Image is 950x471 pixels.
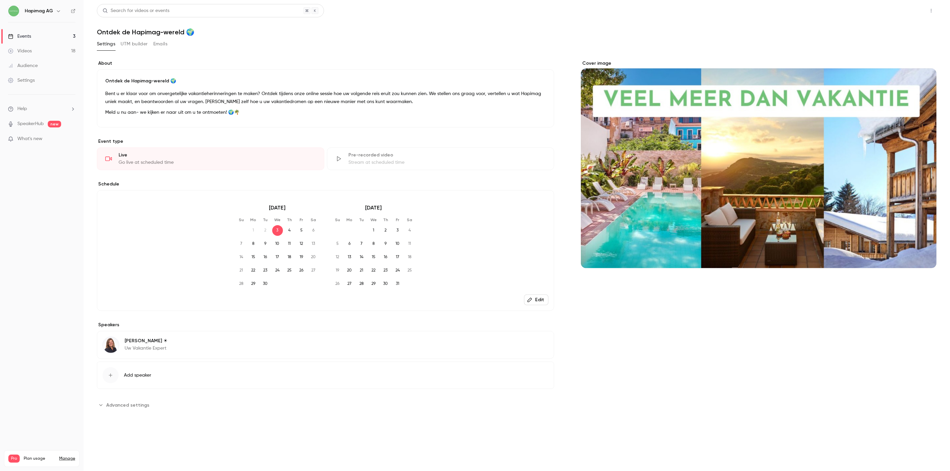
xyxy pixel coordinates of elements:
[380,252,391,263] span: 16
[405,252,415,263] span: 18
[296,239,307,249] span: 12
[105,90,546,106] p: Bent u er klaar voor om onvergetelijke vakantieherinneringen te maken? Ontdek tijdens onze online...
[308,217,319,222] p: Sa
[105,108,546,116] p: Meld u nu aan- we kijken er naar uit om u te ontmoeten! 🌍🌴
[272,265,283,276] span: 24
[405,225,415,236] span: 4
[308,225,319,236] span: 6
[125,345,168,352] p: Uw Vakantie Expert
[8,77,35,84] div: Settings
[8,33,31,40] div: Events
[97,322,554,328] label: Speakers
[380,279,391,289] span: 30
[8,6,19,16] img: Hapimag AG
[524,295,548,305] button: Edit
[332,279,343,289] span: 26
[284,239,295,249] span: 11
[8,105,75,112] li: help-dropdown-opener
[24,456,55,461] span: Plan usage
[368,217,379,222] p: We
[272,239,283,249] span: 10
[344,265,355,276] span: 20
[248,279,259,289] span: 29
[581,60,937,268] section: Cover image
[368,265,379,276] span: 22
[8,48,32,54] div: Videos
[97,147,324,170] div: LiveGo live at scheduled time
[272,252,283,263] span: 17
[272,225,283,236] span: 3
[344,252,355,263] span: 13
[380,239,391,249] span: 9
[125,338,168,344] p: [PERSON_NAME] ☀
[308,265,319,276] span: 27
[248,265,259,276] span: 22
[8,455,20,463] span: Pro
[296,225,307,236] span: 5
[236,204,319,212] p: [DATE]
[260,217,271,222] p: Tu
[296,265,307,276] span: 26
[17,105,27,112] span: Help
[119,159,316,166] div: Go live at scheduled time
[17,135,42,142] span: What's new
[392,252,403,263] span: 17
[296,252,307,263] span: 19
[8,62,38,69] div: Audience
[356,279,367,289] span: 28
[332,239,343,249] span: 5
[272,217,283,222] p: We
[106,402,149,409] span: Advanced settings
[284,252,295,263] span: 18
[119,152,316,158] div: Live
[581,60,937,67] label: Cover image
[356,239,367,249] span: 7
[405,239,415,249] span: 11
[248,225,259,236] span: 1
[236,265,247,276] span: 21
[121,39,148,49] button: UTM builder
[368,279,379,289] span: 29
[332,217,343,222] p: Su
[97,28,937,36] h1: Ontdek de Hapimag-wereld 🌍
[356,217,367,222] p: Tu
[236,239,247,249] span: 7
[97,362,554,389] button: Add speaker
[327,147,555,170] div: Pre-recorded videoStream at scheduled time
[97,138,554,145] p: Event type
[236,217,247,222] p: Su
[97,60,554,67] label: About
[368,239,379,249] span: 8
[344,279,355,289] span: 27
[392,265,403,276] span: 24
[392,225,403,236] span: 3
[332,204,415,212] p: [DATE]
[349,152,546,158] div: Pre-recorded video
[332,252,343,263] span: 12
[356,252,367,263] span: 14
[248,252,259,263] span: 15
[260,239,271,249] span: 9
[260,225,271,236] span: 2
[97,400,554,410] section: Advanced settings
[103,7,169,14] div: Search for videos or events
[153,39,167,49] button: Emails
[105,78,546,84] p: Ontdek de Hapimag-wereld 🌍
[368,252,379,263] span: 15
[368,225,379,236] span: 1
[97,400,153,410] button: Advanced settings
[97,181,554,187] p: Schedule
[356,265,367,276] span: 21
[248,217,259,222] p: Mo
[405,217,415,222] p: Sa
[349,159,546,166] div: Stream at scheduled time
[284,217,295,222] p: Th
[308,252,319,263] span: 20
[236,252,247,263] span: 14
[308,239,319,249] span: 13
[260,279,271,289] span: 30
[284,265,295,276] span: 25
[380,217,391,222] p: Th
[344,217,355,222] p: Mo
[260,252,271,263] span: 16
